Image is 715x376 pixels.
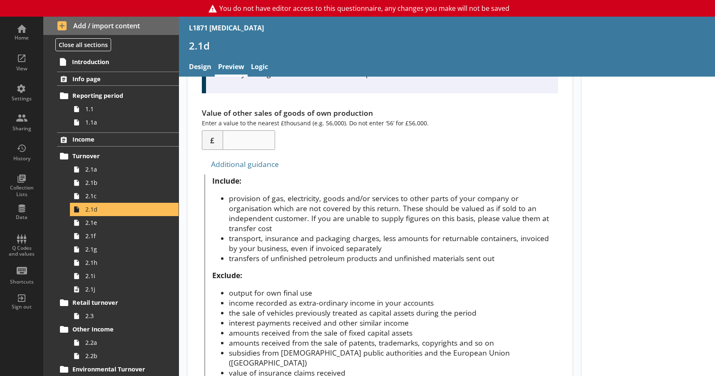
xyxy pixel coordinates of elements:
span: 2.1f [85,232,162,240]
a: 2.2a [70,336,179,349]
li: Turnover2.1a2.1b2.1c2.1d2.1e2.1f2.1g2.1h2.1i2.1j [61,149,179,296]
span: 2.1e [85,219,162,227]
a: 2.1e [70,216,179,229]
span: Retail turnover [72,299,159,306]
span: Add / import content [57,21,165,30]
span: 2.1i [85,272,162,280]
li: output for own final use [229,288,558,298]
li: subsidies from [DEMOGRAPHIC_DATA] public authorities and the European Union ([GEOGRAPHIC_DATA]) [229,348,558,368]
a: Retail turnover [57,296,179,309]
a: Logic [248,59,271,77]
a: Introduction [57,55,179,68]
a: Reporting period [57,89,179,102]
a: 2.1c [70,189,179,203]
li: transport, insurance and packaging charges, less amounts for returnable containers, invoiced by y... [229,233,558,253]
span: 2.2a [85,339,162,346]
button: Add / import content [43,17,179,35]
a: Income [57,132,179,147]
span: 1.1 [85,105,162,113]
span: 2.1g [85,245,162,253]
span: 2.2b [85,352,162,360]
li: interest payments received and other similar income [229,318,558,328]
a: 2.1d [70,203,179,216]
strong: Exclude: [212,270,242,280]
div: Home [7,35,36,41]
div: Q Codes and values [7,245,36,257]
a: 2.2b [70,349,179,363]
div: L1871 [MEDICAL_DATA] [189,23,264,32]
span: Income [72,135,159,143]
a: Environmental Turnover [57,363,179,376]
a: 2.1f [70,229,179,243]
span: 2.1b [85,179,162,187]
li: Reporting period1.11.1a [61,89,179,129]
span: 2.1j [85,285,162,293]
span: 2.3 [85,312,162,320]
a: 1.1a [70,116,179,129]
a: 2.3 [70,309,179,323]
a: 1.1 [70,102,179,116]
div: History [7,155,36,162]
div: Shortcuts [7,279,36,285]
a: Turnover [57,149,179,163]
div: Sharing [7,125,36,132]
span: 2.1h [85,259,162,266]
li: Retail turnover2.3 [61,296,179,323]
a: Preview [215,59,248,77]
span: 2.1a [85,165,162,173]
div: Sign out [7,304,36,310]
div: Collection Lists [7,184,36,197]
a: 2.1i [70,269,179,283]
a: 2.1h [70,256,179,269]
a: 2.1j [70,283,179,296]
li: income recorded as extra-ordinary income in your accounts [229,298,558,308]
a: Info page [57,72,179,86]
div: Settings [7,95,36,102]
li: Other Income2.2a2.2b [61,323,179,363]
h1: 2.1d [189,39,705,52]
a: 2.1b [70,176,179,189]
div: View [7,65,36,72]
a: Design [186,59,215,77]
a: 2.1a [70,163,179,176]
li: the sale of vehicles previously treated as capital assets during the period [229,308,558,318]
span: Info page [72,75,159,83]
span: 2.1d [85,205,162,213]
li: Info pageReporting period1.11.1a [43,72,179,129]
li: amounts received from the sale of patents, trademarks, copyrights and so on [229,338,558,348]
span: Introduction [72,58,159,66]
span: 1.1a [85,118,162,126]
span: Reporting period [72,92,159,100]
a: 2.1g [70,243,179,256]
span: 2.1c [85,192,162,200]
a: Other Income [57,323,179,336]
li: provision of gas, electricity, goods and/or services to other parts of your company or organisati... [229,193,558,233]
span: Environmental Turnover [72,365,159,373]
div: Data [7,214,36,221]
li: transfers of unfinished petroleum products and unfinished materials sent out [229,253,558,263]
li: amounts received from the sale of fixed capital assets [229,328,558,338]
div: Additional guidance [202,157,558,171]
span: Other Income [72,325,159,333]
button: Close all sections [55,38,111,51]
strong: Include: [212,176,241,186]
span: Turnover [72,152,159,160]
